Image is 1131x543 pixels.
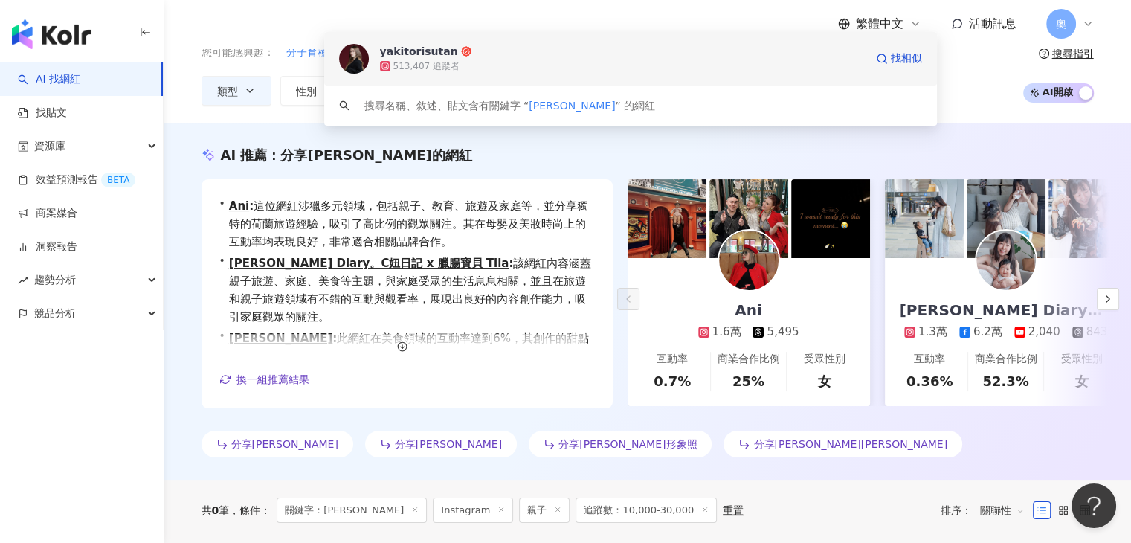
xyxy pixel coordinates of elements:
[885,258,1127,406] a: [PERSON_NAME] Diary。C妞日記 x 臘腸寶貝 Tila1.3萬6.2萬2,040843互動率0.36%商業合作比例52.3%受眾性別女
[628,258,870,406] a: Ani1.6萬5,495互動率0.7%商業合作比例25%受眾性別女
[1075,372,1089,391] div: 女
[628,179,706,258] img: post-image
[941,498,1033,522] div: 排序：
[509,257,513,270] span: :
[967,179,1045,258] img: post-image
[969,16,1016,30] span: 活動訊息
[1028,324,1060,340] div: 2,040
[332,332,337,345] span: :
[914,352,945,367] div: 互動率
[202,45,274,60] span: 您可能感興趣：
[753,438,947,450] span: 分享[PERSON_NAME][PERSON_NAME]
[380,44,458,59] div: yakitorisutan
[982,372,1028,391] div: 52.3%
[212,504,219,516] span: 0
[891,51,922,66] span: 找相似
[657,352,688,367] div: 互動率
[219,330,595,383] div: •
[719,231,779,290] img: KOL Avatar
[229,504,271,516] span: 條件 ：
[231,438,338,450] span: 分享[PERSON_NAME]
[654,372,691,391] div: 0.7%
[856,16,903,32] span: 繁體中文
[767,324,799,340] div: 5,495
[717,352,779,367] div: 商業合作比例
[229,332,332,345] a: [PERSON_NAME]
[249,199,254,213] span: :
[219,368,310,391] button: 換一組推薦結果
[229,254,595,326] span: 該網紅內容涵蓋親子旅遊、家庭、美食等主題，與家庭受眾的生活息息相關，並且在旅遊和親子旅遊領域有不錯的互動與觀看率，展現出良好的內容創作能力，吸引家庭觀眾的關注。
[202,76,271,106] button: 類型
[976,231,1036,290] img: KOL Avatar
[918,324,947,340] div: 1.3萬
[804,352,845,367] div: 受眾性別
[229,199,249,213] a: Ani
[34,263,76,297] span: 趨勢分析
[1072,483,1116,528] iframe: Help Scout Beacon - Open
[18,206,77,221] a: 商案媒合
[286,45,329,61] button: 分子育種
[1056,16,1066,32] span: 奧
[18,275,28,286] span: rise
[1086,324,1108,340] div: 843
[974,352,1037,367] div: 商業合作比例
[296,86,317,97] span: 性別
[217,86,238,97] span: 類型
[1061,352,1103,367] div: 受眾性別
[18,106,67,121] a: 找貼文
[1052,48,1094,60] div: 搜尋指引
[720,300,777,321] div: Ani
[906,372,953,391] div: 0.36%
[885,300,1127,321] div: [PERSON_NAME] Diary。C妞日記 x 臘腸寶貝 Tila
[395,438,502,450] span: 分享[PERSON_NAME]
[229,330,595,383] span: 此網紅在美食領域的互動率達到6%，其創作的甜點和飲料相關內容吸引大量關注，並且在節慶與醫療健康方面也表現不俗，顯示出其多元的內容創作能力和與粉絲的良好互動。
[18,240,77,254] a: 洞察報告
[980,498,1025,522] span: 關聯性
[433,498,513,523] span: Instagram
[885,179,964,258] img: post-image
[277,498,427,523] span: 關鍵字：[PERSON_NAME]
[1048,179,1127,258] img: post-image
[818,372,831,391] div: 女
[221,146,472,164] div: AI 推薦 ：
[973,324,1002,340] div: 6.2萬
[18,72,80,87] a: searchAI 找網紅
[286,45,328,60] span: 分子育種
[529,100,615,112] span: [PERSON_NAME]
[236,373,309,385] span: 換一組推薦結果
[558,438,697,450] span: 分享[PERSON_NAME]形象照
[219,254,595,326] div: •
[339,100,349,111] span: search
[219,197,595,251] div: •
[364,97,656,114] div: 搜尋名稱、敘述、貼文含有關鍵字 “ ” 的網紅
[576,498,717,523] span: 追蹤數：10,000-30,000
[712,324,741,340] div: 1.6萬
[723,504,744,516] div: 重置
[229,257,509,270] a: [PERSON_NAME] Diary。C妞日記 x 臘腸寶貝 Tila
[34,297,76,330] span: 競品分析
[280,76,350,106] button: 性別
[202,504,230,516] div: 共 筆
[12,19,91,49] img: logo
[393,60,460,73] div: 513,407 追蹤者
[34,129,65,163] span: 資源庫
[1039,48,1049,59] span: question-circle
[229,197,595,251] span: 這位網紅涉獵多元領域，包括親子、教育、旅遊及家庭等，並分享獨特的荷蘭旅遊經驗，吸引了高比例的觀眾關注。其在母嬰及美妝時尚上的互動率均表現良好，非常適合相關品牌合作。
[732,372,764,391] div: 25%
[519,498,570,523] span: 親子
[876,44,922,74] a: 找相似
[709,179,788,258] img: post-image
[791,179,870,258] img: post-image
[339,44,369,74] img: KOL Avatar
[18,173,135,187] a: 效益預測報告BETA
[280,147,471,163] span: 分享[PERSON_NAME]的網紅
